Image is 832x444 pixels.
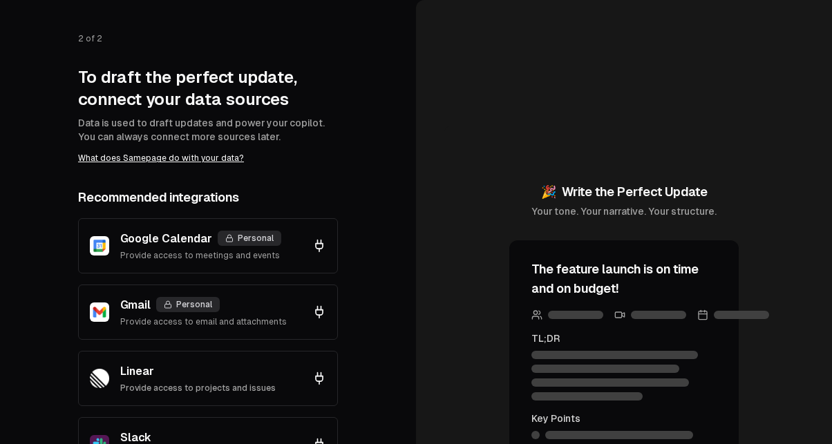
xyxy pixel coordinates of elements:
[120,363,276,380] p: Linear
[120,298,151,311] span: Gmail
[78,153,244,163] a: What does Samepage do with your data?
[120,250,281,261] p: Provide access to meetings and events
[90,302,109,322] img: Gmail
[156,297,220,312] div: Personal
[78,188,338,207] h2: Recommended integrations
[90,369,109,388] img: Linear
[531,412,717,425] div: Key Points
[78,33,338,44] p: 2 of 2
[78,351,338,406] button: LinearLinearProvide access to projects and issues
[541,184,556,199] span: 🎉
[78,218,338,273] button: Google CalendarGoogle CalendarPersonalProvide access to meetings and events
[120,383,276,394] p: Provide access to projects and issues
[218,231,281,246] div: Personal
[531,182,717,202] h2: Write the Perfect Update
[120,232,212,245] span: Google Calendar
[120,316,287,327] p: Provide access to email and attachments
[531,204,717,218] p: Your tone. Your narrative. Your structure.
[78,284,338,340] button: GmailGmailPersonalProvide access to email and attachments
[90,236,109,255] img: Google Calendar
[531,260,717,298] h3: The feature launch is on time and on budget!
[78,116,338,144] p: Data is used to draft updates and power your copilot. You can always connect more sources later.
[78,66,338,110] h1: To draft the perfect update, connect your data sources
[531,331,717,345] div: TL;DR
